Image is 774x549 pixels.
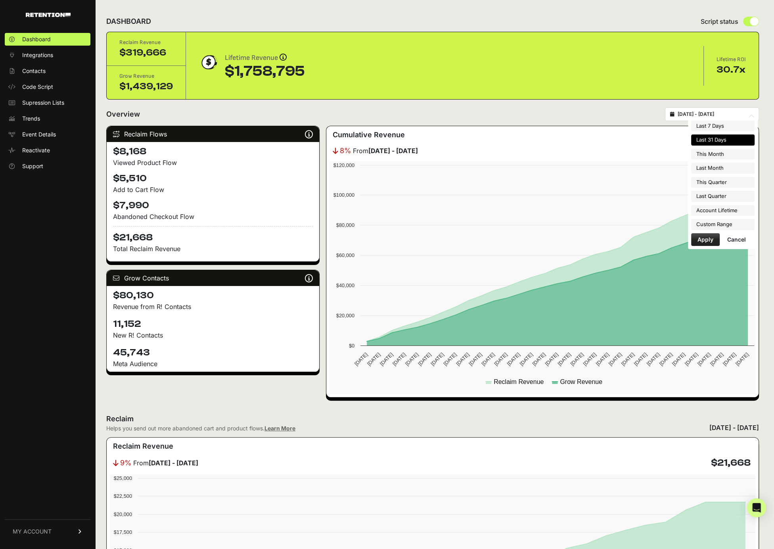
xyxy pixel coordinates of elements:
[404,351,420,367] text: [DATE]
[199,52,218,72] img: dollar-coin-05c43ed7efb7bc0c12610022525b4bbbb207c7efeef5aecc26f025e68dcafac9.png
[113,212,313,221] div: Abandoned Checkout Flow
[264,425,295,432] a: Learn More
[149,459,198,467] strong: [DATE] - [DATE]
[556,351,572,367] text: [DATE]
[349,343,354,349] text: $0
[391,351,407,367] text: [DATE]
[684,351,699,367] text: [DATE]
[717,56,746,63] div: Lifetime ROI
[691,233,720,246] button: Apply
[691,134,755,146] li: Last 31 Days
[336,282,354,288] text: $40,000
[442,351,458,367] text: [DATE]
[26,13,71,17] img: Retention.com
[106,413,295,424] h2: Reclaim
[22,51,53,59] span: Integrations
[5,49,90,61] a: Integrations
[22,131,56,138] span: Event Details
[582,351,597,367] text: [DATE]
[119,72,173,80] div: Grow Revenue
[107,126,319,142] div: Reclaim Flows
[5,96,90,109] a: Supression Lists
[5,33,90,46] a: Dashboard
[721,233,752,246] button: Cancel
[114,529,132,535] text: $17,500
[333,129,405,140] h3: Cumulative Revenue
[709,351,724,367] text: [DATE]
[455,351,470,367] text: [DATE]
[691,205,755,216] li: Account Lifetime
[113,302,313,311] p: Revenue from R! Contacts
[336,313,354,319] text: $20,000
[429,351,445,367] text: [DATE]
[569,351,584,367] text: [DATE]
[340,145,351,156] span: 8%
[531,351,546,367] text: [DATE]
[113,158,313,167] div: Viewed Product Flow
[114,475,132,481] text: $25,000
[225,63,305,79] div: $1,758,795
[22,146,50,154] span: Reactivate
[353,351,369,367] text: [DATE]
[467,351,483,367] text: [DATE]
[107,270,319,286] div: Grow Contacts
[22,115,40,123] span: Trends
[417,351,432,367] text: [DATE]
[620,351,636,367] text: [DATE]
[691,121,755,132] li: Last 7 Days
[133,458,198,468] span: From
[722,351,737,367] text: [DATE]
[368,147,418,155] strong: [DATE] - [DATE]
[22,83,53,91] span: Code Script
[658,351,674,367] text: [DATE]
[114,493,132,499] text: $22,500
[5,144,90,157] a: Reactivate
[22,35,51,43] span: Dashboard
[333,192,354,198] text: $100,000
[106,109,140,120] h2: Overview
[379,351,394,367] text: [DATE]
[22,99,64,107] span: Supression Lists
[646,351,661,367] text: [DATE]
[119,80,173,93] div: $1,439,129
[119,46,173,59] div: $319,666
[113,172,313,185] h4: $5,510
[106,424,295,432] div: Helps you send out more abandoned cart and product flows.
[691,177,755,188] li: This Quarter
[13,528,52,536] span: MY ACCOUNT
[5,81,90,93] a: Code Script
[113,359,313,369] div: Meta Audience
[336,222,354,228] text: $80,000
[225,52,305,63] div: Lifetime Revenue
[114,511,132,517] text: $20,000
[113,318,313,330] h4: 11,152
[544,351,559,367] text: [DATE]
[119,38,173,46] div: Reclaim Revenue
[734,351,750,367] text: [DATE]
[506,351,521,367] text: [DATE]
[113,441,173,452] h3: Reclaim Revenue
[711,457,751,469] h4: $21,668
[633,351,648,367] text: [DATE]
[22,162,43,170] span: Support
[5,160,90,173] a: Support
[106,16,151,27] h2: DASHBOARD
[709,423,759,432] div: [DATE] - [DATE]
[691,191,755,202] li: Last Quarter
[717,63,746,76] div: 30.7x
[691,163,755,174] li: Last Month
[691,219,755,230] li: Custom Range
[113,289,313,302] h4: $80,130
[113,199,313,212] h4: $7,990
[696,351,712,367] text: [DATE]
[5,519,90,543] a: MY ACCOUNT
[366,351,381,367] text: [DATE]
[671,351,686,367] text: [DATE]
[480,351,496,367] text: [DATE]
[22,67,46,75] span: Contacts
[5,128,90,141] a: Event Details
[691,149,755,160] li: This Month
[113,244,313,253] p: Total Reclaim Revenue
[113,145,313,158] h4: $8,168
[353,146,418,155] span: From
